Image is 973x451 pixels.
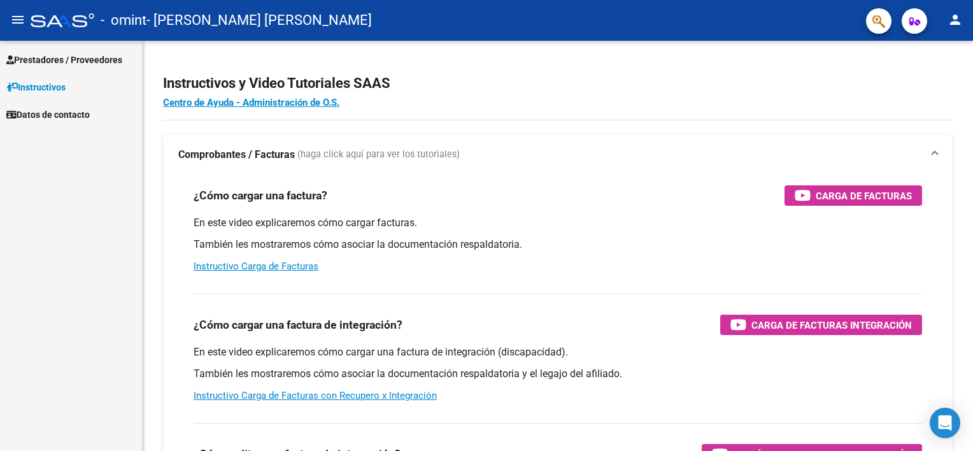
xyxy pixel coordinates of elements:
strong: Comprobantes / Facturas [178,148,295,162]
p: En este video explicaremos cómo cargar una factura de integración (discapacidad). [194,345,922,359]
h2: Instructivos y Video Tutoriales SAAS [163,71,953,96]
button: Carga de Facturas Integración [720,315,922,335]
h3: ¿Cómo cargar una factura? [194,187,327,204]
p: En este video explicaremos cómo cargar facturas. [194,216,922,230]
span: (haga click aquí para ver los tutoriales) [297,148,460,162]
mat-icon: person [948,12,963,27]
span: Carga de Facturas Integración [751,317,912,333]
mat-expansion-panel-header: Comprobantes / Facturas (haga click aquí para ver los tutoriales) [163,134,953,175]
p: También les mostraremos cómo asociar la documentación respaldatoria. [194,238,922,252]
span: - [PERSON_NAME] [PERSON_NAME] [146,6,372,34]
p: También les mostraremos cómo asociar la documentación respaldatoria y el legajo del afiliado. [194,367,922,381]
h3: ¿Cómo cargar una factura de integración? [194,316,402,334]
span: Instructivos [6,80,66,94]
span: Prestadores / Proveedores [6,53,122,67]
span: Carga de Facturas [816,188,912,204]
button: Carga de Facturas [785,185,922,206]
a: Instructivo Carga de Facturas con Recupero x Integración [194,390,437,401]
span: Datos de contacto [6,108,90,122]
a: Instructivo Carga de Facturas [194,261,318,272]
span: - omint [101,6,146,34]
a: Centro de Ayuda - Administración de O.S. [163,97,339,108]
mat-icon: menu [10,12,25,27]
div: Open Intercom Messenger [930,408,960,438]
